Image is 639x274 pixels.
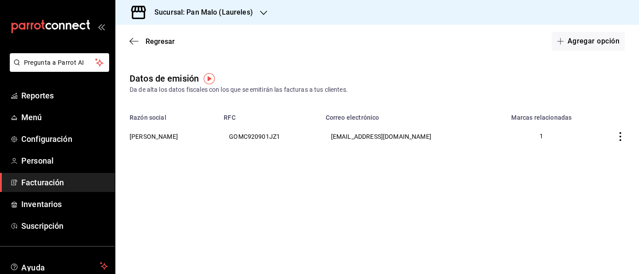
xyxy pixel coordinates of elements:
span: Suscripción [21,220,108,232]
th: [PERSON_NAME] [115,121,218,152]
th: Razón social [115,109,218,121]
span: Regresar [146,37,175,46]
button: Regresar [130,37,175,46]
span: Reportes [21,90,108,102]
span: Menú [21,111,108,123]
div: Da de alta los datos fiscales con los que se emitirán las facturas a tus clientes. [130,85,625,94]
div: Datos de emisión [130,72,199,85]
button: Agregar opción [552,32,625,51]
th: Marcas relacionadas [492,109,592,121]
th: [EMAIL_ADDRESS][DOMAIN_NAME] [320,121,492,152]
span: Facturación [21,176,108,188]
th: RFC [218,109,320,121]
span: Ayuda [21,261,96,271]
p: 1 [502,132,581,141]
button: open_drawer_menu [98,23,105,30]
img: Tooltip marker [204,73,215,84]
th: GOMC920901JZ1 [218,121,320,152]
span: Pregunta a Parrot AI [24,58,95,67]
button: Pregunta a Parrot AI [10,53,109,72]
span: Configuración [21,133,108,145]
th: Correo electrónico [320,109,492,121]
h3: Sucursal: Pan Malo (Laureles) [147,7,253,18]
span: Inventarios [21,198,108,210]
span: Personal [21,155,108,167]
a: Pregunta a Parrot AI [6,64,109,74]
